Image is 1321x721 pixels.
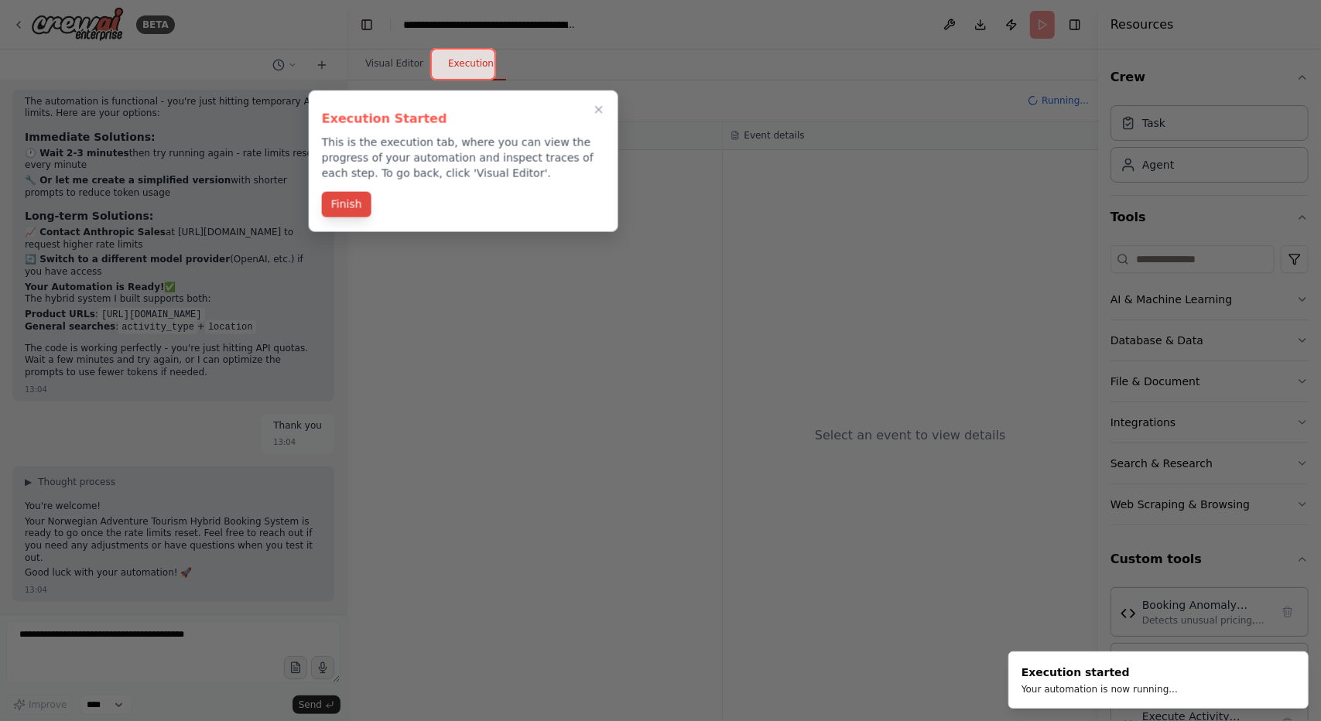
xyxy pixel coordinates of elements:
button: Finish [322,192,371,217]
button: Close walkthrough [590,101,608,119]
p: This is the execution tab, where you can view the progress of your automation and inspect traces ... [322,135,605,181]
div: Your automation is now running... [1022,683,1178,695]
div: Execution started [1022,665,1178,680]
button: Hide left sidebar [356,14,378,36]
h3: Execution Started [322,110,605,128]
